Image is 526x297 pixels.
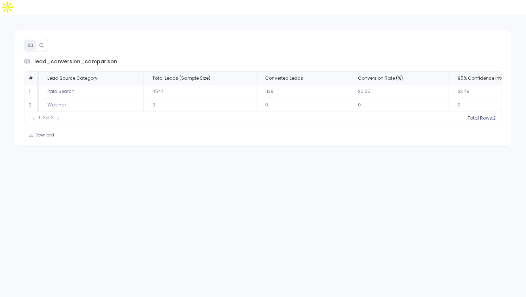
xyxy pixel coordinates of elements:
[358,75,403,81] span: Conversion Rate (%)
[24,98,39,112] td: 2
[349,98,449,112] td: 0
[29,75,33,81] span: #
[39,98,143,112] td: Webinar
[39,115,53,121] span: 1-2 of 2
[24,85,39,98] td: 1
[35,133,54,138] span: Download
[34,58,117,65] span: lead_conversion_comparison
[493,115,496,121] span: 2
[265,75,303,81] span: Converted Leads
[256,98,349,112] td: 0
[468,115,493,121] span: Total Rows:
[143,98,256,112] td: 0
[24,130,59,140] button: Download
[349,85,449,98] td: 25.05
[39,85,143,98] td: Paid Search
[152,75,210,81] span: Total Leads (Sample Size)
[143,85,256,98] td: 4547
[256,85,349,98] td: 1139
[47,75,98,81] span: Lead Source Category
